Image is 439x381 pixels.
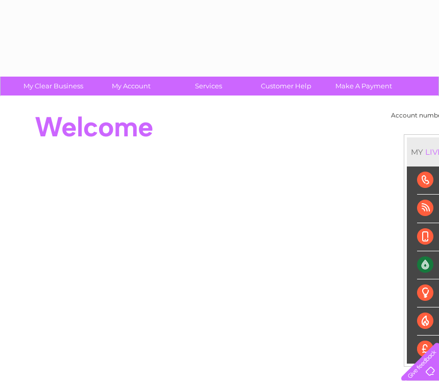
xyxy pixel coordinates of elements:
[11,77,95,96] a: My Clear Business
[322,77,406,96] a: Make A Payment
[166,77,251,96] a: Services
[89,77,173,96] a: My Account
[244,77,328,96] a: Customer Help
